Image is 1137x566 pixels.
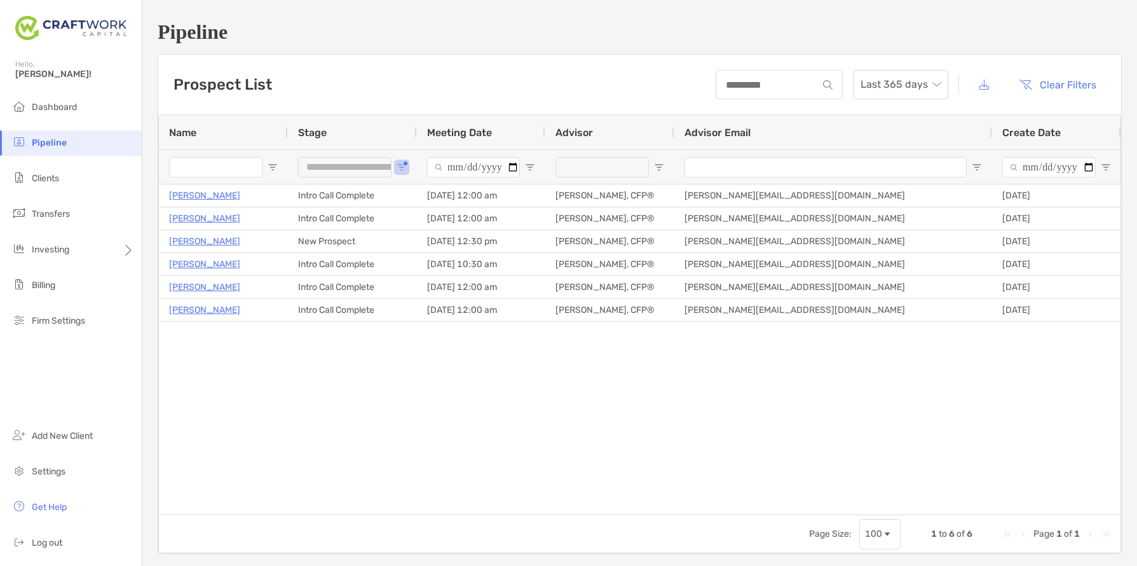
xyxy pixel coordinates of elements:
div: [PERSON_NAME], CFP® [545,184,674,207]
div: [PERSON_NAME], CFP® [545,207,674,230]
a: [PERSON_NAME] [169,256,240,272]
div: [DATE] 12:00 am [417,276,545,298]
div: [PERSON_NAME], CFP® [545,253,674,275]
div: [DATE] 12:30 pm [417,230,545,252]
div: Next Page [1085,529,1095,539]
input: Name Filter Input [169,157,262,177]
span: Name [169,127,196,139]
div: [PERSON_NAME][EMAIL_ADDRESS][DOMAIN_NAME] [674,299,992,321]
div: [DATE] [992,253,1121,275]
span: of [957,528,965,539]
span: Advisor Email [684,127,751,139]
div: [DATE] 12:00 am [417,207,545,230]
span: Page [1033,528,1054,539]
button: Open Filter Menu [525,162,535,172]
div: [DATE] 10:30 am [417,253,545,275]
div: [DATE] [992,184,1121,207]
img: firm-settings icon [11,312,27,328]
span: 6 [949,528,955,539]
span: 1 [1056,528,1062,539]
div: Intro Call Complete [288,299,417,321]
span: Last 365 days [861,71,941,99]
div: [DATE] 12:00 am [417,184,545,207]
div: [PERSON_NAME][EMAIL_ADDRESS][DOMAIN_NAME] [674,184,992,207]
span: 1 [1074,528,1080,539]
img: settings icon [11,463,27,478]
div: [DATE] [992,276,1121,298]
input: Create Date Filter Input [1002,157,1096,177]
button: Clear Filters [1009,71,1106,99]
span: [PERSON_NAME]! [15,69,134,79]
div: [DATE] 12:00 am [417,299,545,321]
img: Zoe Logo [15,5,126,51]
div: Previous Page [1018,529,1028,539]
span: Pipeline [32,137,67,148]
div: [DATE] [992,299,1121,321]
a: [PERSON_NAME] [169,302,240,318]
a: [PERSON_NAME] [169,279,240,295]
a: [PERSON_NAME] [169,211,240,226]
div: [DATE] [992,207,1121,230]
div: [PERSON_NAME][EMAIL_ADDRESS][DOMAIN_NAME] [674,230,992,252]
span: Log out [32,537,62,548]
div: Intro Call Complete [288,253,417,275]
input: Advisor Email Filter Input [684,157,967,177]
img: investing icon [11,241,27,256]
img: clients icon [11,170,27,185]
span: Meeting Date [427,127,492,139]
img: add_new_client icon [11,427,27,443]
div: Intro Call Complete [288,207,417,230]
input: Meeting Date Filter Input [427,157,520,177]
h1: Pipeline [158,20,1122,44]
span: Create Date [1002,127,1061,139]
img: dashboard icon [11,99,27,114]
img: input icon [823,80,833,90]
span: Settings [32,466,65,477]
span: Transfers [32,209,70,219]
span: to [939,528,947,539]
div: [PERSON_NAME], CFP® [545,230,674,252]
button: Open Filter Menu [268,162,278,172]
a: [PERSON_NAME] [169,233,240,249]
div: [PERSON_NAME][EMAIL_ADDRESS][DOMAIN_NAME] [674,207,992,230]
div: First Page [1003,529,1013,539]
button: Open Filter Menu [654,162,664,172]
a: [PERSON_NAME] [169,188,240,204]
button: Open Filter Menu [1101,162,1111,172]
span: Advisor [555,127,593,139]
span: 6 [967,528,972,539]
img: pipeline icon [11,134,27,149]
div: New Prospect [288,230,417,252]
span: Get Help [32,502,67,513]
div: Last Page [1100,529,1110,539]
span: Add New Client [32,431,93,441]
div: Page Size: [809,528,852,539]
div: [PERSON_NAME][EMAIL_ADDRESS][DOMAIN_NAME] [674,253,992,275]
button: Open Filter Menu [972,162,982,172]
div: Intro Call Complete [288,276,417,298]
div: [PERSON_NAME], CFP® [545,276,674,298]
span: of [1064,528,1072,539]
span: 1 [931,528,937,539]
div: [PERSON_NAME][EMAIL_ADDRESS][DOMAIN_NAME] [674,276,992,298]
div: [PERSON_NAME], CFP® [545,299,674,321]
span: Firm Settings [32,315,85,326]
h3: Prospect List [174,76,272,93]
span: Dashboard [32,102,77,113]
div: Page Size [859,519,901,549]
span: Billing [32,280,55,291]
img: logout icon [11,534,27,549]
span: Clients [32,173,59,184]
div: Intro Call Complete [288,184,417,207]
div: [DATE] [992,230,1121,252]
button: Open Filter Menu [397,162,407,172]
img: billing icon [11,277,27,292]
img: transfers icon [11,205,27,221]
div: 100 [865,528,882,539]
